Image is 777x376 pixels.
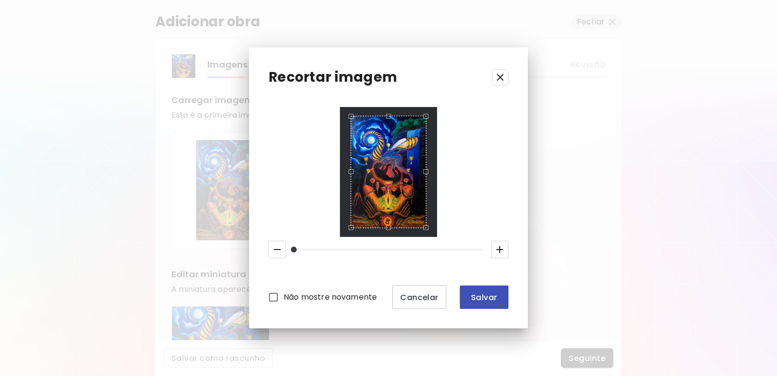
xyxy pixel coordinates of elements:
[351,116,426,229] div: Use the arrow keys to move the crop selection area
[284,291,377,303] span: Não mostre novamente
[468,292,501,303] span: Salvar
[269,67,397,88] p: Recortar imagem
[400,292,439,303] span: Cancelar
[460,286,508,309] button: Salvar
[392,286,446,309] button: Cancelar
